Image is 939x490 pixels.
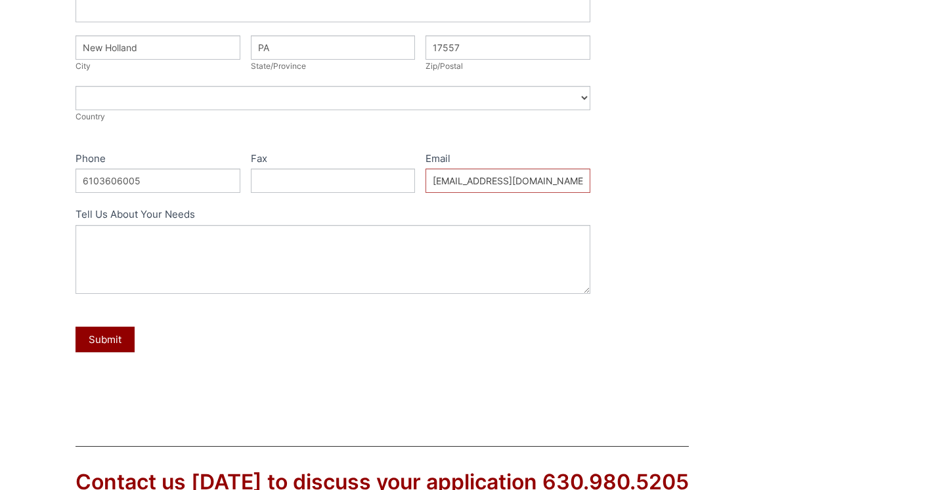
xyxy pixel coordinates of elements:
label: Email [426,150,590,169]
div: Zip/Postal [426,60,590,73]
label: Tell Us About Your Needs [76,206,590,225]
label: Phone [76,150,240,169]
label: Fax [251,150,416,169]
div: State/Province [251,60,416,73]
div: Country [76,110,590,123]
div: City [76,60,240,73]
button: Submit [76,327,135,352]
